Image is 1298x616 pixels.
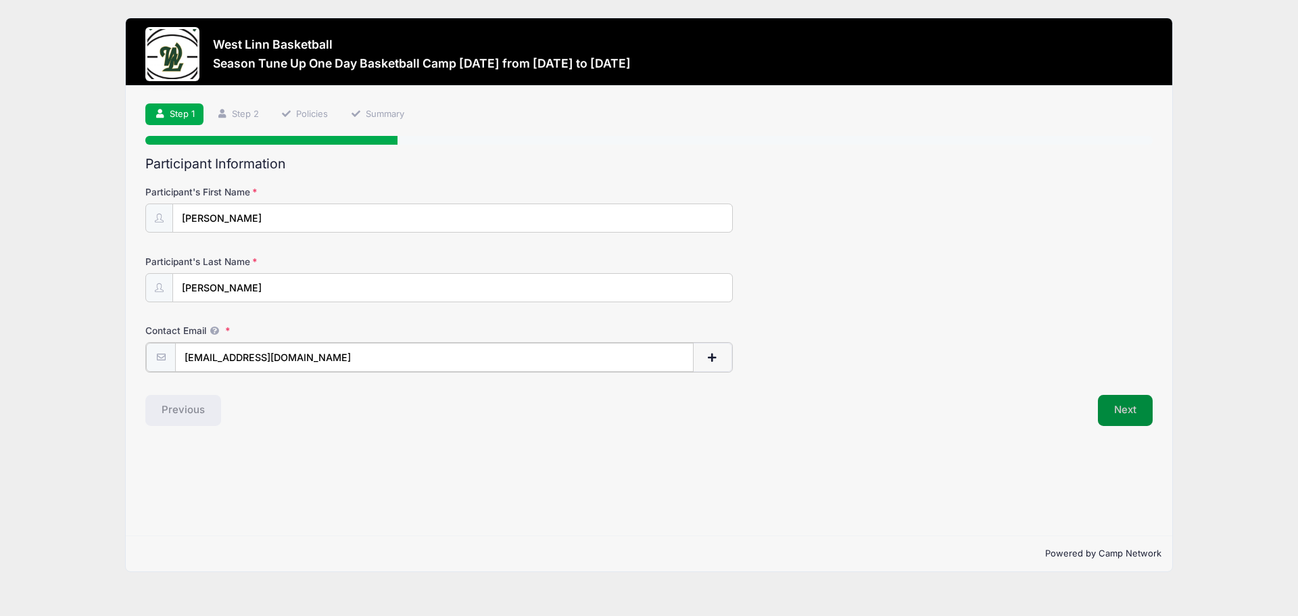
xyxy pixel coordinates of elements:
a: Step 1 [145,103,203,126]
label: Participant's First Name [145,185,481,199]
h3: West Linn Basketball [213,37,631,51]
h2: Participant Information [145,156,1153,172]
a: Step 2 [208,103,268,126]
h3: Season Tune Up One Day Basketball Camp [DATE] from [DATE] to [DATE] [213,56,631,70]
input: Participant's First Name [172,204,733,233]
input: Participant's Last Name [172,273,733,302]
button: Next [1098,395,1153,426]
a: Summary [341,103,413,126]
label: Participant's Last Name [145,255,481,268]
label: Contact Email [145,324,481,337]
p: Powered by Camp Network [137,547,1161,561]
input: email@email.com [175,343,694,372]
a: Policies [272,103,337,126]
